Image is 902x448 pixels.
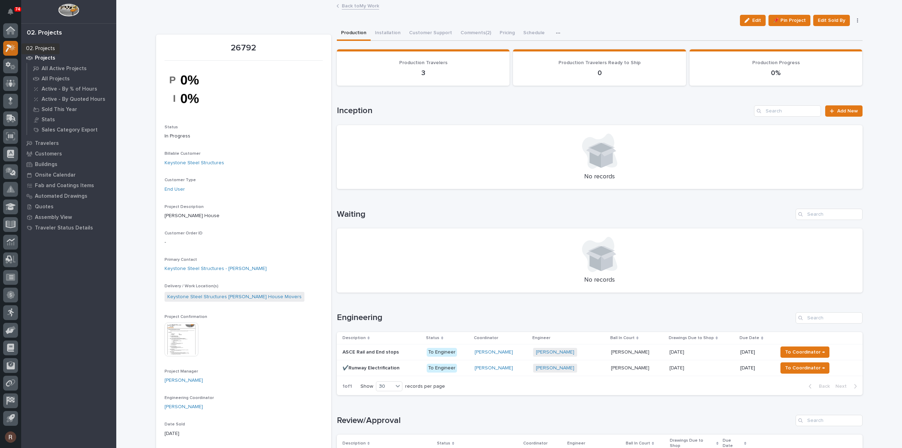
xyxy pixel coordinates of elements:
[165,284,218,288] span: Delivery / Work Location(s)
[165,430,323,437] p: [DATE]
[165,178,196,182] span: Customer Type
[27,115,116,124] a: Stats
[342,1,379,10] a: Back toMy Work
[21,42,116,53] a: My Work
[165,125,178,129] span: Status
[27,125,116,135] a: Sales Category Export
[669,334,714,342] p: Drawings Due to Shop
[342,348,400,355] p: ASCE Rail and End stops
[21,180,116,191] a: Fab and Coatings Items
[342,334,366,342] p: Description
[610,334,635,342] p: Ball In Court
[371,26,405,41] button: Installation
[474,334,498,342] p: Coordinator
[35,183,94,189] p: Fab and Coatings Items
[427,364,457,373] div: To Engineer
[833,383,863,389] button: Next
[165,377,203,384] a: [PERSON_NAME]
[698,69,854,77] p: 0%
[165,239,323,246] p: -
[785,348,825,356] span: To Coordinator →
[813,15,850,26] button: Edit Sold By
[337,26,371,41] button: Production
[815,383,830,389] span: Back
[21,191,116,201] a: Automated Drawings
[21,201,116,212] a: Quotes
[345,173,854,181] p: No records
[773,16,806,25] span: 📌 Pin Project
[475,365,513,371] a: [PERSON_NAME]
[165,369,198,374] span: Project Manager
[740,365,772,371] p: [DATE]
[35,225,93,231] p: Traveler Status Details
[342,440,366,447] p: Description
[42,106,77,113] p: Sold This Year
[405,383,445,389] p: records per page
[825,105,862,117] a: Add New
[3,4,18,19] button: Notifications
[768,15,810,26] button: 📌 Pin Project
[42,127,98,133] p: Sales Category Export
[21,53,116,63] a: Projects
[752,17,761,24] span: Edit
[27,29,62,37] div: 02. Projects
[837,109,858,113] span: Add New
[9,8,18,20] div: Notifications74
[796,209,863,220] input: Search
[165,258,197,262] span: Primary Contact
[780,362,829,374] button: To Coordinator →
[27,74,116,84] a: All Projects
[495,26,519,41] button: Pricing
[337,313,793,323] h1: Engineering
[626,440,650,447] p: Ball In Court
[337,416,793,426] h1: Review/Approval
[780,346,829,358] button: To Coordinator →
[519,26,549,41] button: Schedule
[165,315,207,319] span: Project Confirmation
[35,140,59,147] p: Travelers
[337,106,752,116] h1: Inception
[523,440,548,447] p: Coordinator
[35,151,62,157] p: Customers
[437,440,450,447] p: Status
[21,170,116,180] a: Onsite Calendar
[165,231,203,235] span: Customer Order ID
[165,159,224,167] a: Keystone Steel Structures
[818,16,845,25] span: Edit Sold By
[27,84,116,94] a: Active - By % of Hours
[165,422,185,426] span: Date Sold
[167,293,302,301] a: Keystone Steel Structures [PERSON_NAME] House Movers
[21,212,116,222] a: Assembly View
[165,152,200,156] span: Billable Customer
[796,415,863,426] input: Search
[536,349,574,355] a: [PERSON_NAME]
[337,209,793,220] h1: Waiting
[536,365,574,371] a: [PERSON_NAME]
[426,334,439,342] p: Status
[165,265,267,272] a: Keystone Steel Structures - [PERSON_NAME]
[567,440,585,447] p: Engineer
[35,44,56,51] p: My Work
[42,96,105,103] p: Active - By Quoted Hours
[740,15,766,26] button: Edit
[611,348,651,355] p: [PERSON_NAME]
[337,344,863,360] tr: ASCE Rail and End stopsASCE Rail and End stops To Engineer[PERSON_NAME] [PERSON_NAME] [PERSON_NAM...
[42,66,87,72] p: All Active Projects
[21,138,116,148] a: Travelers
[27,104,116,114] a: Sold This Year
[754,105,821,117] input: Search
[360,383,373,389] p: Show
[345,69,501,77] p: 3
[399,60,447,65] span: Production Travelers
[752,60,800,65] span: Production Progress
[35,214,72,221] p: Assembly View
[785,364,825,372] span: To Coordinator →
[35,161,57,168] p: Buildings
[35,55,55,61] p: Projects
[165,133,323,140] p: In Progress
[835,383,851,389] span: Next
[21,222,116,233] a: Traveler Status Details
